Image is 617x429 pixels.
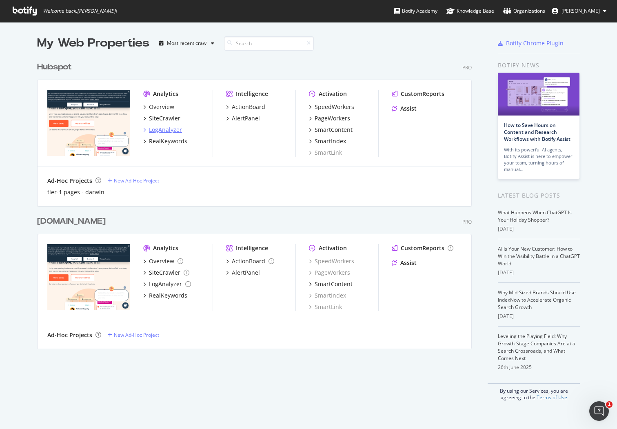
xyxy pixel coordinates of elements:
[232,257,265,265] div: ActionBoard
[143,126,182,134] a: LogAnalyzer
[153,90,178,98] div: Analytics
[498,225,580,233] div: [DATE]
[498,364,580,371] div: 26th June 2025
[143,114,180,122] a: SiteCrawler
[108,331,159,338] a: New Ad-Hoc Project
[156,37,218,50] button: Most recent crawl
[149,114,180,122] div: SiteCrawler
[488,383,580,401] div: By using our Services, you are agreeing to the
[149,291,187,300] div: RealKeywords
[315,103,354,111] div: SpeedWorkers
[537,394,567,401] a: Terms of Use
[309,269,350,277] a: PageWorkers
[309,303,342,311] a: SmartLink
[498,289,576,311] a: Why Mid-Sized Brands Should Use IndexNow to Accelerate Organic Search Growth
[37,216,109,227] a: [DOMAIN_NAME]
[236,244,268,252] div: Intelligence
[232,103,265,111] div: ActionBoard
[545,4,613,18] button: [PERSON_NAME]
[37,61,72,73] div: Hubspot
[143,269,189,277] a: SiteCrawler
[504,122,570,142] a: How to Save Hours on Content and Research Workflows with Botify Assist
[149,126,182,134] div: LogAnalyzer
[226,269,260,277] a: AlertPanel
[37,35,149,51] div: My Web Properties
[315,126,353,134] div: SmartContent
[143,137,187,145] a: RealKeywords
[392,104,417,113] a: Assist
[498,313,580,320] div: [DATE]
[149,257,174,265] div: Overview
[309,280,353,288] a: SmartContent
[498,333,575,362] a: Leveling the Playing Field: Why Growth-Stage Companies Are at a Search Crossroads, and What Comes...
[315,137,346,145] div: SmartIndex
[47,90,130,156] img: hubspot.com
[236,90,268,98] div: Intelligence
[498,39,564,47] a: Botify Chrome Plugin
[392,259,417,267] a: Assist
[309,149,342,157] a: SmartLink
[401,244,444,252] div: CustomReports
[309,257,354,265] a: SpeedWorkers
[506,39,564,47] div: Botify Chrome Plugin
[400,259,417,267] div: Assist
[114,177,159,184] div: New Ad-Hoc Project
[462,64,472,71] div: Pro
[319,90,347,98] div: Activation
[498,269,580,276] div: [DATE]
[498,61,580,70] div: Botify news
[47,188,104,196] a: tier-1 pages - darwin
[43,8,117,14] span: Welcome back, [PERSON_NAME] !
[504,147,573,173] div: With its powerful AI agents, Botify Assist is here to empower your team, turning hours of manual…
[37,51,478,349] div: grid
[232,269,260,277] div: AlertPanel
[226,114,260,122] a: AlertPanel
[392,244,453,252] a: CustomReports
[47,331,92,339] div: Ad-Hoc Projects
[498,245,580,267] a: AI Is Your New Customer: How to Win the Visibility Battle in a ChatGPT World
[224,36,314,51] input: Search
[47,244,130,310] img: hubspot-bulkdataexport.com
[143,103,174,111] a: Overview
[232,114,260,122] div: AlertPanel
[143,280,191,288] a: LogAnalyzer
[153,244,178,252] div: Analytics
[114,331,159,338] div: New Ad-Hoc Project
[309,291,346,300] a: SmartIndex
[226,257,274,265] a: ActionBoard
[498,209,572,223] a: What Happens When ChatGPT Is Your Holiday Shopper?
[315,114,350,122] div: PageWorkers
[149,137,187,145] div: RealKeywords
[37,61,75,73] a: Hubspot
[37,216,106,227] div: [DOMAIN_NAME]
[143,257,183,265] a: Overview
[309,103,354,111] a: SpeedWorkers
[167,41,208,46] div: Most recent crawl
[446,7,494,15] div: Knowledge Base
[143,291,187,300] a: RealKeywords
[309,114,350,122] a: PageWorkers
[108,177,159,184] a: New Ad-Hoc Project
[47,177,92,185] div: Ad-Hoc Projects
[309,126,353,134] a: SmartContent
[319,244,347,252] div: Activation
[149,280,182,288] div: LogAnalyzer
[149,103,174,111] div: Overview
[226,103,265,111] a: ActionBoard
[498,191,580,200] div: Latest Blog Posts
[503,7,545,15] div: Organizations
[392,90,444,98] a: CustomReports
[394,7,437,15] div: Botify Academy
[400,104,417,113] div: Assist
[309,137,346,145] a: SmartIndex
[606,401,613,408] span: 1
[498,73,579,116] img: How to Save Hours on Content and Research Workflows with Botify Assist
[149,269,180,277] div: SiteCrawler
[401,90,444,98] div: CustomReports
[315,280,353,288] div: SmartContent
